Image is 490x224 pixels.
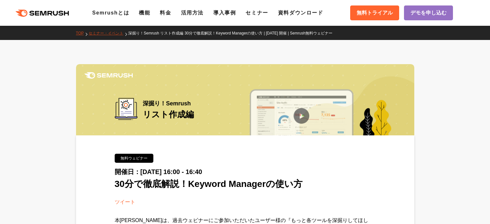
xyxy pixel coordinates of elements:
a: 機能 [139,10,150,15]
span: 30分で徹底解説！Keyword Managerの使い方 [115,179,303,189]
a: TOP [76,31,89,35]
span: 無料トライアル [357,9,393,17]
a: 無料トライアル [350,5,399,20]
span: 開催日：[DATE] 16:00 - 16:40 [115,168,202,175]
a: セミナー [245,10,268,15]
a: セミナー・イベント [89,31,128,35]
a: 料金 [160,10,171,15]
img: Semrush [84,72,133,79]
a: 導入事例 [213,10,236,15]
a: 活用方法 [181,10,204,15]
a: 資料ダウンロード [278,10,323,15]
span: デモを申し込む [410,9,447,17]
span: リスト作成編 [143,110,194,119]
div: 無料ウェビナー [115,154,153,163]
a: ツイート [115,199,135,205]
a: 深掘り！Semrush リスト作成編 30分で徹底解説！Keyword Managerの使い方 | [DATE] 開催 | Semrush無料ウェビナー [128,31,337,35]
span: 深掘り！Semrush [143,98,194,109]
a: Semrushとは [92,10,129,15]
a: デモを申し込む [404,5,453,20]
